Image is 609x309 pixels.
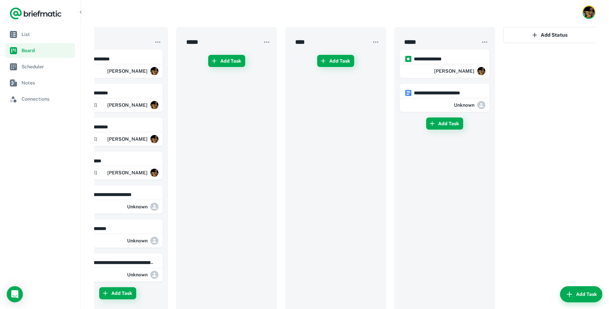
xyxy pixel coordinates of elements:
img: SAPTARSHI DAS [583,6,595,18]
div: SAPTARSHI DAS [107,132,158,146]
h6: [PERSON_NAME] [434,67,474,75]
div: https://app.briefmatic.com/assets/tasktypes/vnd.openxmlformats-officedocument.spreadsheetml.sheet... [73,253,163,282]
h6: [PERSON_NAME] [107,67,148,75]
div: SAPTARSHI DAS [107,98,158,112]
a: List [5,27,75,42]
div: https://app.briefmatic.com/assets/integrations/manual.png**** **** ***SAPTARSHI DAS [73,49,163,78]
div: https://app.briefmatic.com/assets/integrations/manual.png**** ***Sunday, 21 SepSAPTARSHI DAS [73,151,163,180]
div: https://app.briefmatic.com/assets/tasktypes/vnd.google-apps.document.png**** **** *Unknown [73,219,163,248]
h6: [PERSON_NAME] [107,135,148,143]
img: https://app.briefmatic.com/assets/tasktypes/vnd.google-apps.document.png [405,90,411,96]
h6: Unknown [127,237,148,244]
button: Add Task [317,55,354,67]
span: List [22,31,72,38]
div: Load Chat [7,286,23,302]
span: Connections [22,95,72,103]
div: Unknown [127,268,158,281]
h6: Unknown [127,203,148,210]
div: https://app.briefmatic.com/assets/tasktypes/vnd.google-apps.document.png**** **** **** **** **** ... [399,83,490,112]
a: Connections [5,92,75,106]
span: Board [22,47,72,54]
h6: [PERSON_NAME] [107,169,148,176]
button: Add Task [99,287,136,299]
img: ACg8ocJ2w75mm-kKJhk90aisCyN_3fNX9Xy6cCwg3EfJG8AkPkR4Jaz5=s96-c [150,135,158,143]
div: Unknown [454,98,485,112]
h6: Unknown [127,271,148,278]
a: Scheduler [5,59,75,74]
img: ACg8ocJ2w75mm-kKJhk90aisCyN_3fNX9Xy6cCwg3EfJG8AkPkR4Jaz5=s96-c [477,67,485,75]
div: https://app.briefmatic.com/assets/integrations/manual.png**** **** **** *SAPTARSHI DAS [399,49,490,78]
div: https://app.briefmatic.com/assets/tasktypes/vnd.google-apps.document.png**** **** **** **** **** ... [73,185,163,214]
div: SAPTARSHI DAS [107,166,158,179]
img: ACg8ocJ2w75mm-kKJhk90aisCyN_3fNX9Xy6cCwg3EfJG8AkPkR4Jaz5=s96-c [150,169,158,177]
div: https://app.briefmatic.com/assets/integrations/manual.png**** **** **Wednesday, 17 SepSAPTARSHI DAS [73,117,163,146]
div: Unknown [127,200,158,213]
img: ACg8ocJ2w75mm-kKJhk90aisCyN_3fNX9Xy6cCwg3EfJG8AkPkR4Jaz5=s96-c [150,101,158,109]
div: https://app.briefmatic.com/assets/integrations/manual.png**** **** **Sunday, 28 SepSAPTARSHI DAS [73,83,163,112]
h6: Unknown [454,101,474,109]
a: Notes [5,75,75,90]
span: Scheduler [22,63,72,70]
a: Board [5,43,75,58]
div: Unknown [127,234,158,247]
button: Account button [582,5,596,19]
a: Logo [9,7,62,20]
img: ACg8ocJ2w75mm-kKJhk90aisCyN_3fNX9Xy6cCwg3EfJG8AkPkR4Jaz5=s96-c [150,67,158,75]
div: SAPTARSHI DAS [107,64,158,78]
button: Add Task [560,286,602,302]
h6: [PERSON_NAME] [107,101,148,109]
button: Add Task [426,117,463,130]
img: https://app.briefmatic.com/assets/integrations/manual.png [405,56,411,62]
button: Add Status [503,27,597,43]
button: Add Task [208,55,245,67]
span: Notes [22,79,72,87]
div: SAPTARSHI DAS [434,64,485,78]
